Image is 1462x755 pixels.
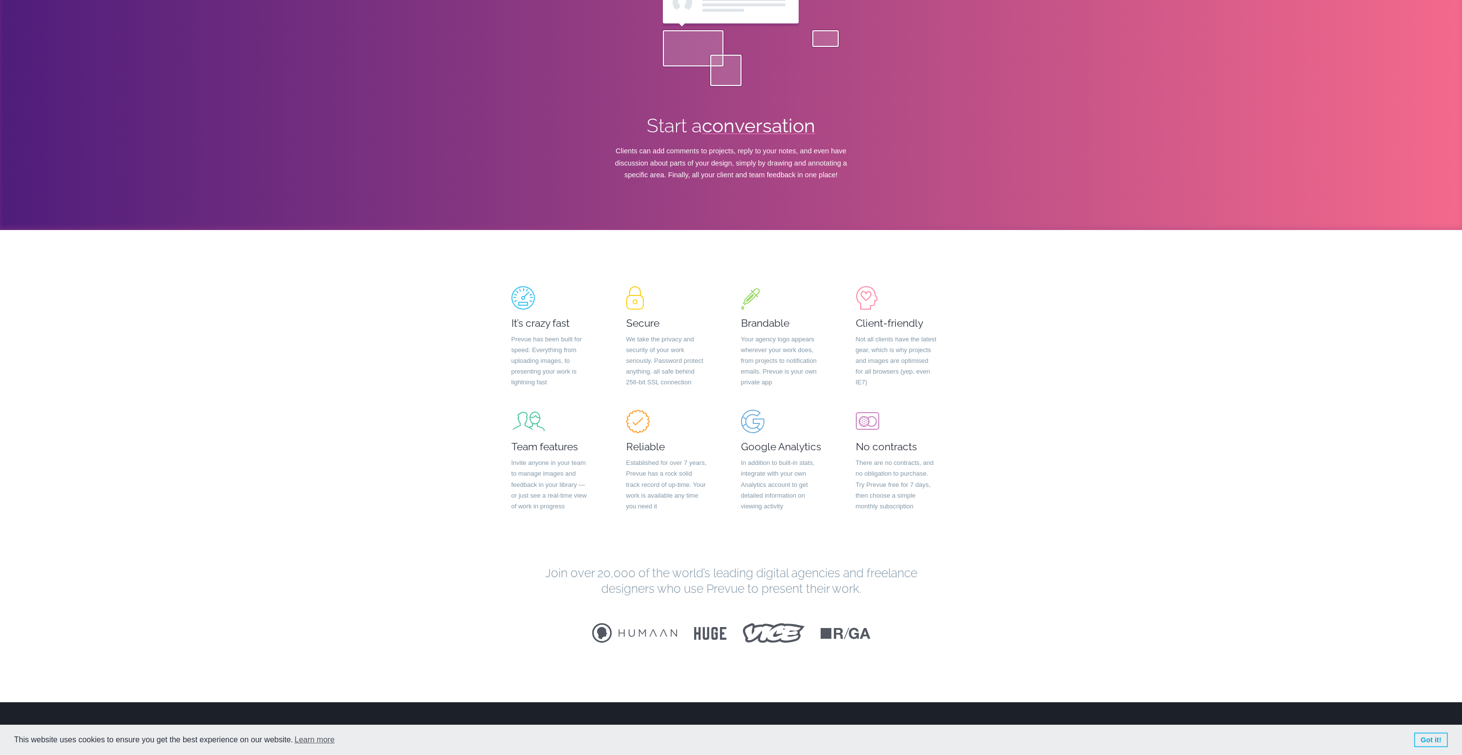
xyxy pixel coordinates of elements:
[607,145,856,181] p: Clients can add comments to projects, reply to your notes, and even have discussion about parts o...
[293,734,336,745] a: learn more about cookies
[511,393,607,452] h2: Team features
[856,269,951,328] h2: Client-friendly
[584,623,685,643] a: Humaan
[741,269,836,328] h2: Brandable
[663,30,723,66] div: This bit is cool
[511,269,607,328] h2: It’s crazy fast
[735,623,812,643] a: Vice
[626,393,721,452] h2: Reliable
[14,734,1406,746] span: This website uses cookies to ensure you get the best experience on our website.
[856,393,951,452] h2: No contracts
[812,30,839,47] div: Mmmm, purple!
[686,623,734,643] a: Huge
[814,623,878,643] a: R/[GEOGRAPHIC_DATA]
[626,393,707,511] p: Established for over 7 years, Prevue has a rock solid track record of up-time. Your work is avail...
[1414,733,1448,747] a: dismiss cookie message
[702,116,815,135] strong: conversation
[626,269,721,328] h2: Secure
[710,55,742,86] div: This one too
[702,9,744,12] span: — Doge
[741,393,836,452] h2: Google Analytics
[626,269,707,388] p: We take the privacy and security of your work seriously. Password protect anything, all safe behi...
[544,566,918,597] h3: Join over 20,000 of the world’s leading digital agencies and freelance designers who use Prevue t...
[702,3,785,6] span: Wow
